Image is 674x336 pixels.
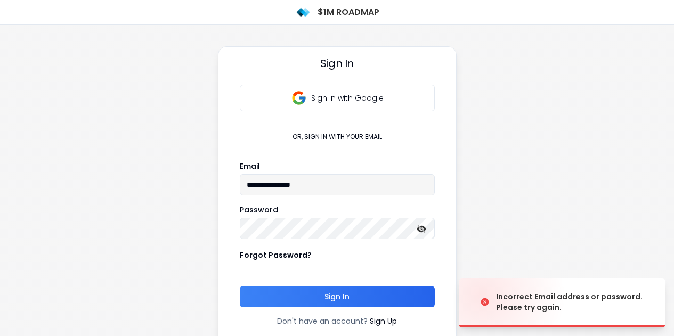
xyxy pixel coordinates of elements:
label: Email [240,162,260,170]
button: Sign In [240,286,435,307]
h3: Sign In [240,56,435,71]
a: Sign Up [370,316,397,326]
div: Incorrect Email address or password. Please try again. [496,291,653,313]
button: Sign in with Google [240,85,435,111]
p: Sign in with Google [311,93,384,103]
p: or, sign in with your email [288,133,386,141]
h1: $1M Roadmap [318,6,379,19]
img: logo [295,4,311,20]
p: Don't have an account? [277,316,368,326]
label: Password [240,206,278,214]
img: image [459,273,565,331]
p: Forgot Password? [240,250,312,260]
